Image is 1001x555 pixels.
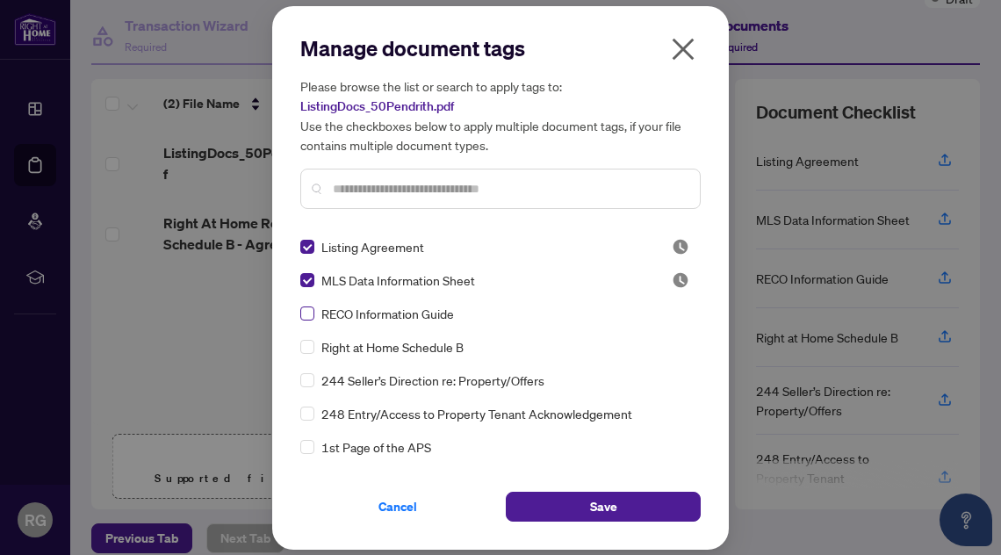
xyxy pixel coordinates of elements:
span: MLS Data Information Sheet [321,270,475,290]
span: RECO Information Guide [321,304,454,323]
h2: Manage document tags [300,34,701,62]
h5: Please browse the list or search to apply tags to: Use the checkboxes below to apply multiple doc... [300,76,701,155]
span: Cancel [378,493,417,521]
span: close [669,35,697,63]
span: 1st Page of the APS [321,437,431,457]
span: Listing Agreement [321,237,424,256]
span: Pending Review [672,271,689,289]
img: status [672,238,689,256]
img: status [672,271,689,289]
span: 248 Entry/Access to Property Tenant Acknowledgement [321,404,632,423]
button: Save [506,492,701,522]
span: ListingDocs_50Pendrith.pdf [300,98,454,114]
span: Pending Review [672,238,689,256]
span: Right at Home Schedule B [321,337,464,357]
button: Cancel [300,492,495,522]
span: Save [590,493,617,521]
span: 244 Seller’s Direction re: Property/Offers [321,371,544,390]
